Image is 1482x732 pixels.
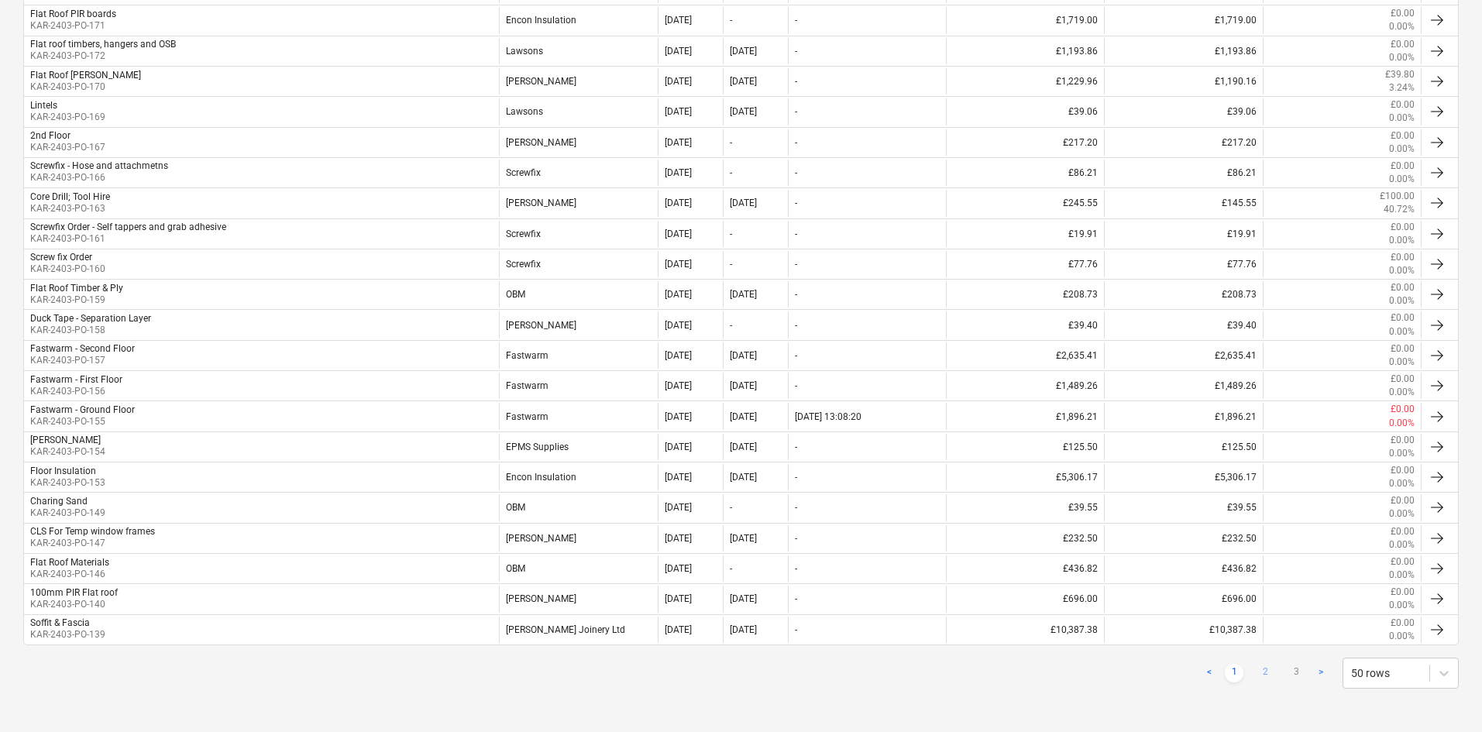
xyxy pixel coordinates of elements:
div: - [795,320,797,331]
p: 0.00% [1389,417,1415,430]
div: Charing Sand [30,496,88,507]
p: KAR-2403-PO-159 [30,294,123,307]
div: - [795,442,797,452]
div: - [730,229,732,239]
p: 0.00% [1389,325,1415,339]
div: £5,306.17 [946,464,1104,490]
p: KAR-2403-PO-157 [30,354,135,367]
div: £77.76 [1104,251,1262,277]
div: EPMS Supplies [499,434,657,460]
div: £39.06 [1104,98,1262,125]
div: - [795,350,797,361]
p: 0.00% [1389,20,1415,33]
a: Page 2 [1256,664,1274,682]
div: Lawsons [499,98,657,125]
div: [DATE] [665,380,692,391]
p: £0.00 [1391,494,1415,507]
div: [PERSON_NAME] [499,68,657,95]
p: £0.00 [1391,342,1415,356]
div: [DATE] [665,15,692,26]
div: £436.82 [1104,555,1262,582]
div: - [795,502,797,513]
div: [DATE] [665,289,692,300]
div: [DATE] [730,198,757,208]
p: 0.00% [1389,294,1415,308]
div: Flat Roof Timber & Ply [30,283,123,294]
div: £217.20 [946,129,1104,156]
p: £0.00 [1391,311,1415,325]
div: - [730,563,732,574]
a: Page 3 [1287,664,1305,682]
a: Previous page [1200,664,1219,682]
div: £39.06 [946,98,1104,125]
div: - [730,259,732,270]
div: Lintels [30,100,57,111]
p: 0.00% [1389,507,1415,521]
p: £0.00 [1391,525,1415,538]
div: - [730,502,732,513]
div: [DATE] [665,563,692,574]
div: £245.55 [946,190,1104,216]
p: £0.00 [1391,464,1415,477]
div: Encon Insulation [499,464,657,490]
p: 3.24% [1389,81,1415,95]
div: CLS For Temp window frames [30,526,155,537]
div: [DATE] [665,350,692,361]
div: £232.50 [946,525,1104,552]
div: Flat Roof PIR boards [30,9,116,19]
div: [DATE] [730,46,757,57]
div: £5,306.17 [1104,464,1262,490]
div: - [795,229,797,239]
div: Fastwarm [499,373,657,399]
p: KAR-2403-PO-172 [30,50,176,63]
p: £39.80 [1385,68,1415,81]
div: [DATE] [665,533,692,544]
div: £1,229.96 [946,68,1104,95]
div: £10,387.38 [946,617,1104,643]
p: KAR-2403-PO-171 [30,19,116,33]
div: [DATE] [665,320,692,331]
div: £696.00 [946,586,1104,612]
p: £0.00 [1391,403,1415,416]
div: [PERSON_NAME] [499,311,657,338]
p: 0.00% [1389,477,1415,490]
p: KAR-2403-PO-166 [30,171,168,184]
a: Next page [1312,664,1330,682]
p: 0.00% [1389,630,1415,643]
p: KAR-2403-PO-149 [30,507,105,520]
div: Flat roof timbers, hangers and OSB [30,39,176,50]
div: [DATE] [665,593,692,604]
div: £208.73 [946,281,1104,308]
div: - [730,137,732,148]
div: £19.91 [1104,221,1262,247]
p: 0.00% [1389,234,1415,247]
div: - [795,76,797,87]
div: Fastwarm [499,342,657,369]
p: KAR-2403-PO-169 [30,111,105,124]
div: £232.50 [1104,525,1262,552]
div: Fastwarm - First Floor [30,374,122,385]
div: [DATE] [730,593,757,604]
div: £436.82 [946,555,1104,582]
div: [DATE] [730,350,757,361]
div: £217.20 [1104,129,1262,156]
p: £0.00 [1391,129,1415,143]
div: [DATE] [665,198,692,208]
div: - [795,289,797,300]
div: Fastwarm - Ground Floor [30,404,135,415]
div: Screw fix Order [30,252,92,263]
p: KAR-2403-PO-155 [30,415,135,428]
div: £1,193.86 [946,38,1104,64]
p: 0.00% [1389,356,1415,369]
div: [DATE] [665,259,692,270]
p: £0.00 [1391,98,1415,112]
div: Duck Tape - Separation Layer [30,313,151,324]
div: [DATE] 13:08:20 [795,411,861,422]
div: [DATE] [665,76,692,87]
div: £77.76 [946,251,1104,277]
div: [DATE] [730,106,757,117]
p: 0.00% [1389,386,1415,399]
div: - [795,563,797,574]
div: OBM [499,281,657,308]
div: [DATE] [665,472,692,483]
